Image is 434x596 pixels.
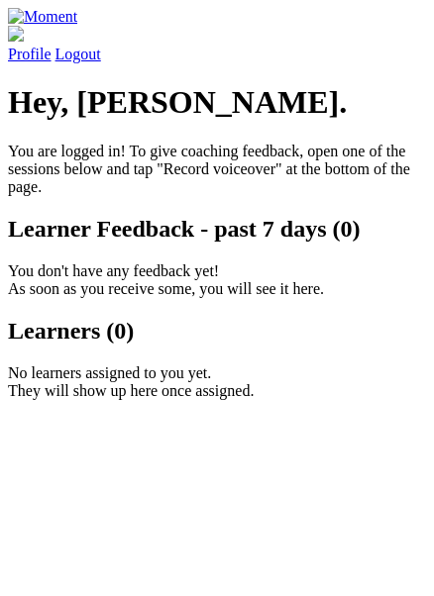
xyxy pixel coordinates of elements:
a: Profile [8,26,426,62]
h2: Learner Feedback - past 7 days (0) [8,216,426,243]
a: Logout [55,46,101,62]
p: You are logged in! To give coaching feedback, open one of the sessions below and tap "Record voic... [8,143,426,196]
h2: Learners (0) [8,318,426,345]
p: No learners assigned to you yet. They will show up here once assigned. [8,364,426,400]
img: Moment [8,8,77,26]
img: default_avatar-b4e2223d03051bc43aaaccfb402a43260a3f17acc7fafc1603fdf008d6cba3c9.png [8,26,24,42]
p: You don't have any feedback yet! As soon as you receive some, you will see it here. [8,262,426,298]
h1: Hey, [PERSON_NAME]. [8,84,426,121]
